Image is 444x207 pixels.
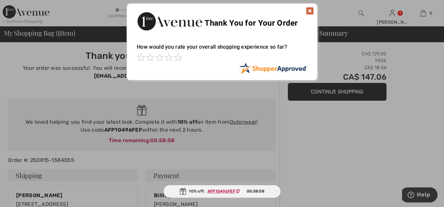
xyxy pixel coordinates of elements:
span: 00:58:58 [246,188,264,194]
div: How would you rate your overall shopping experience so far? [137,37,307,63]
img: Thank You for Your Order [137,10,203,32]
img: x [306,7,314,15]
img: Gift.svg [180,188,186,195]
div: 10% off: [163,185,281,198]
ins: AFP10496FEF [208,189,235,194]
span: Help [15,5,28,11]
span: Thank You for Your Order [205,18,298,28]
